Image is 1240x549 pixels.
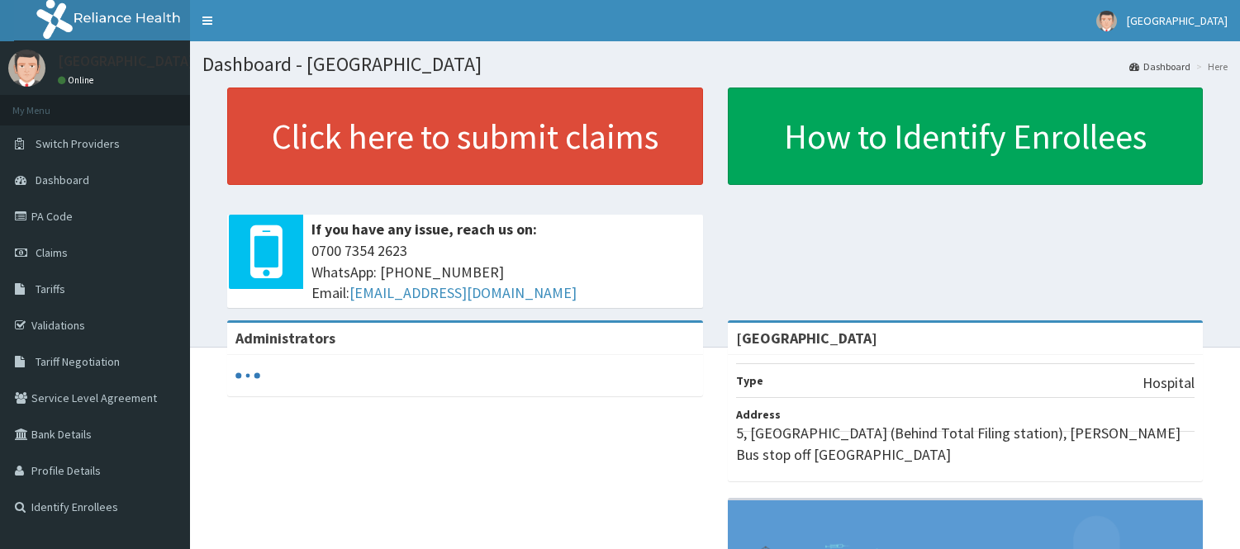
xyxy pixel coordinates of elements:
[36,173,89,187] span: Dashboard
[58,54,194,69] p: [GEOGRAPHIC_DATA]
[728,88,1204,185] a: How to Identify Enrollees
[36,245,68,260] span: Claims
[736,407,781,422] b: Address
[227,88,703,185] a: Click here to submit claims
[36,282,65,296] span: Tariffs
[349,283,577,302] a: [EMAIL_ADDRESS][DOMAIN_NAME]
[736,329,877,348] strong: [GEOGRAPHIC_DATA]
[1143,372,1195,394] p: Hospital
[1129,59,1190,73] a: Dashboard
[1192,59,1228,73] li: Here
[235,363,260,388] svg: audio-loading
[202,54,1228,75] h1: Dashboard - [GEOGRAPHIC_DATA]
[8,50,45,87] img: User Image
[36,136,120,151] span: Switch Providers
[58,74,97,86] a: Online
[36,354,120,369] span: Tariff Negotiation
[1096,11,1117,31] img: User Image
[235,329,335,348] b: Administrators
[311,240,695,304] span: 0700 7354 2623 WhatsApp: [PHONE_NUMBER] Email:
[736,373,763,388] b: Type
[736,423,1195,465] p: 5, [GEOGRAPHIC_DATA] (Behind Total Filing station), [PERSON_NAME] Bus stop off [GEOGRAPHIC_DATA]
[311,220,537,239] b: If you have any issue, reach us on:
[1127,13,1228,28] span: [GEOGRAPHIC_DATA]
